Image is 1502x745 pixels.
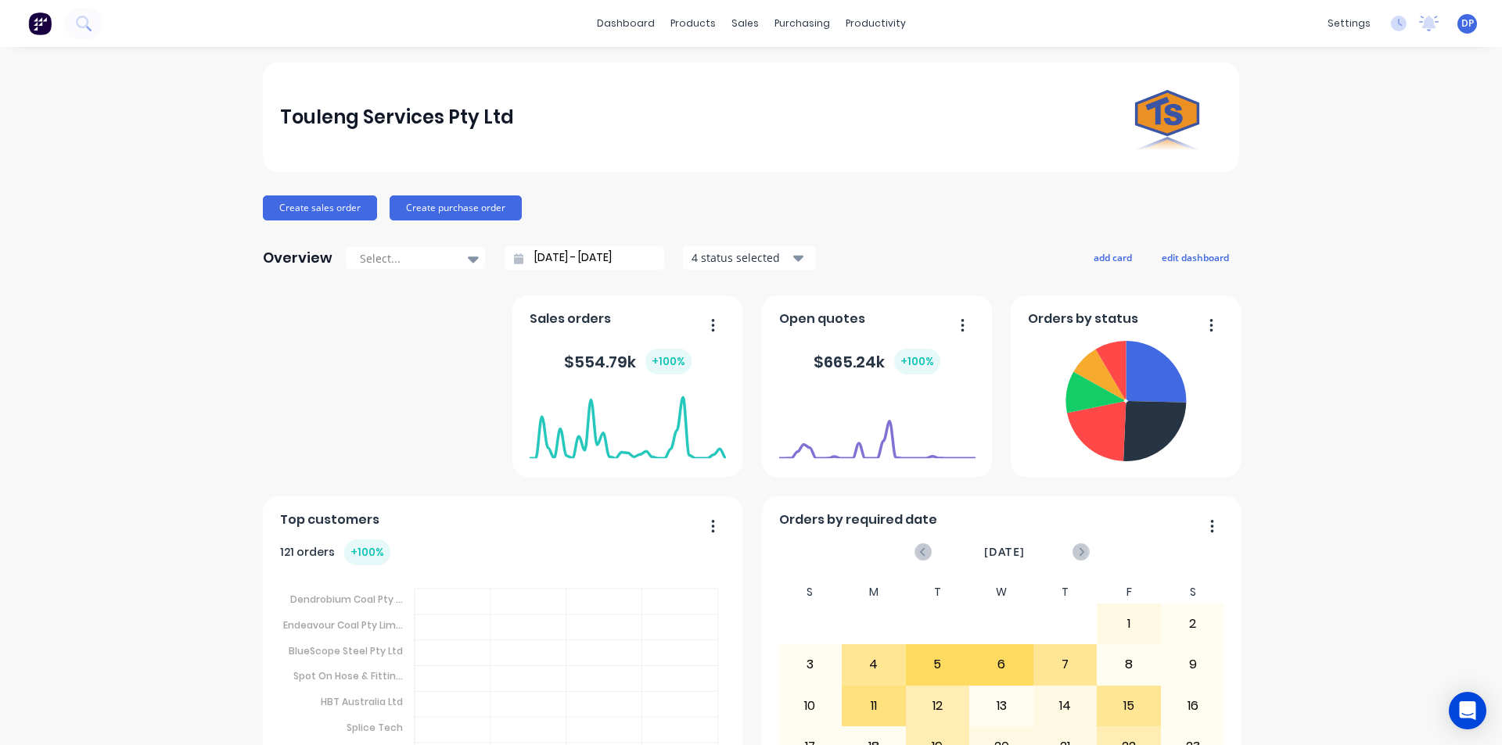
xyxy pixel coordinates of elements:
span: Open quotes [779,310,865,328]
div: F [1097,581,1161,604]
div: sales [724,12,767,35]
div: 1 [1098,604,1160,643]
div: S [778,581,843,604]
div: 121 orders [280,539,390,565]
div: 7 [1034,645,1097,684]
tspan: BlueScope Steel Pty Ltd [289,643,403,657]
a: dashboard [589,12,663,35]
tspan: Endeavour Coal Pty Lim... [283,618,403,632]
div: 4 [843,645,905,684]
div: 5 [907,645,969,684]
div: $ 554.79k [564,349,692,374]
div: productivity [838,12,914,35]
div: + 100 % [894,349,940,374]
button: add card [1083,247,1142,267]
div: 3 [779,645,842,684]
div: T [1033,581,1098,604]
div: products [663,12,724,35]
tspan: Spot On Hose & Fittin... [293,669,403,682]
button: Create sales order [263,195,377,220]
div: 10 [779,686,842,725]
div: T [906,581,970,604]
div: 15 [1098,686,1160,725]
button: edit dashboard [1152,247,1239,267]
div: M [842,581,906,604]
div: 14 [1034,686,1097,725]
div: settings [1320,12,1378,35]
div: Overview [263,242,332,274]
div: Touleng Services Pty Ltd [280,102,514,133]
div: 8 [1098,645,1160,684]
span: Sales orders [530,310,611,328]
div: 16 [1162,686,1224,725]
img: Touleng Services Pty Ltd [1112,63,1222,172]
span: Orders by status [1028,310,1138,328]
div: + 100 % [645,349,692,374]
div: 12 [907,686,969,725]
div: W [969,581,1033,604]
tspan: HBT Australia Ltd [321,695,403,708]
tspan: Splice Tech [347,721,403,734]
button: 4 status selected [683,246,816,270]
div: 11 [843,686,905,725]
span: [DATE] [984,543,1025,561]
div: purchasing [767,12,838,35]
img: Factory [28,12,52,35]
div: 2 [1162,604,1224,643]
div: Open Intercom Messenger [1449,692,1486,729]
button: Create purchase order [390,195,522,220]
div: + 100 % [344,539,390,565]
div: 4 status selected [692,249,790,266]
div: 9 [1162,645,1224,684]
span: Top customers [280,510,379,529]
div: S [1161,581,1225,604]
span: DP [1461,16,1474,30]
div: 6 [970,645,1033,684]
div: 13 [970,686,1033,725]
tspan: Dendrobium Coal Pty ... [290,593,403,606]
div: $ 665.24k [814,349,940,374]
